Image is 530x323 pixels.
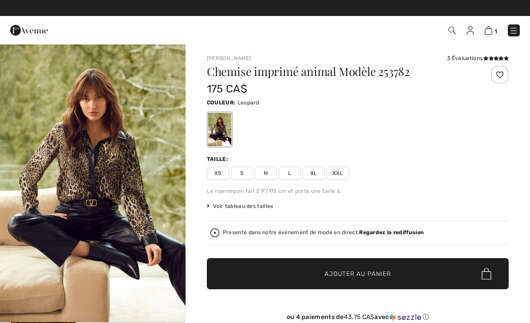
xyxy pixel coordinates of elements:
span: 175 CA$ [207,83,247,95]
span: Voir tableau des tailles [207,202,273,210]
img: Bag.svg [482,268,491,279]
span: XL [303,167,325,180]
div: ou 4 paiements de avec [207,313,509,321]
span: S [231,167,253,180]
span: Couleur: [207,100,235,106]
span: 1 [494,28,497,35]
button: Ajouter au panier [207,258,509,289]
img: Sezzle [389,313,421,321]
span: 43.75 CA$ [344,313,375,321]
div: Presenté dans notre événement de mode en direct. [223,230,424,235]
a: 1ère Avenue [10,25,48,34]
span: XXL [327,167,349,180]
img: Regardez la rediffusion [210,228,219,237]
div: 3 Évaluations [447,54,509,62]
img: Menu [509,26,518,35]
a: 1 [485,25,497,36]
strong: Regardez la rediffusion [359,229,424,235]
h1: Chemise imprimé animal Modèle 253782 [207,66,459,77]
img: Panier d'achat [485,26,492,35]
div: Leopard [208,113,231,146]
div: Le mannequin fait 5'9"/175 cm et porte une taille 6. [207,187,509,195]
span: XS [207,167,229,180]
span: L [279,167,301,180]
img: Recherche [448,27,456,34]
span: M [255,167,277,180]
span: Leopard [237,100,259,106]
img: 1ère Avenue [10,21,48,39]
div: Taille: [207,155,230,163]
iframe: Ouvre un widget dans lequel vous pouvez chatter avec l’un de nos agents [472,296,521,319]
a: [PERSON_NAME] [207,55,251,61]
span: Ajouter au panier [324,269,391,279]
img: Mes infos [467,26,474,35]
